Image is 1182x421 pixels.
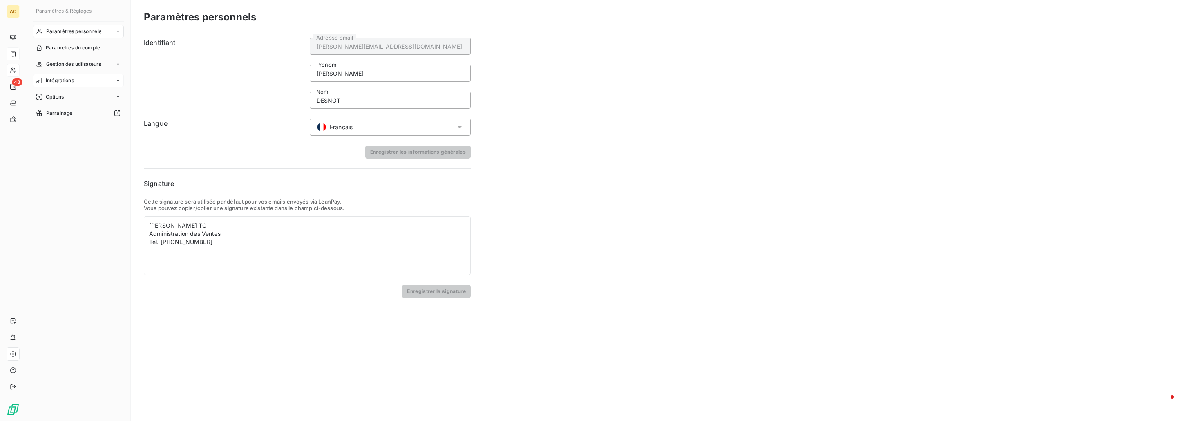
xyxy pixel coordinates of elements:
[46,60,101,68] span: Gestion des utilisateurs
[310,38,471,55] input: placeholder
[144,119,305,136] h6: Langue
[33,41,124,54] a: Paramètres du compte
[46,28,101,35] span: Paramètres personnels
[330,123,353,131] span: Français
[402,285,471,298] button: Enregistrer la signature
[1154,393,1174,413] iframe: Intercom live chat
[310,65,471,82] input: placeholder
[46,44,100,52] span: Paramètres du compte
[46,93,64,101] span: Options
[144,38,305,109] h6: Identifiant
[149,230,465,238] div: Administration des Ventes
[7,5,20,18] div: AC
[36,8,92,14] span: Paramètres & Réglages
[33,107,124,120] a: Parrainage
[144,10,256,25] h3: Paramètres personnels
[7,403,20,416] img: Logo LeanPay
[12,78,22,86] span: 48
[144,205,471,211] p: Vous pouvez copier/coller une signature existante dans le champ ci-dessous.
[144,198,471,205] p: Cette signature sera utilisée par défaut pour vos emails envoyés via LeanPay.
[144,179,471,188] h6: Signature
[365,146,471,159] button: Enregistrer les informations générales
[310,92,471,109] input: placeholder
[149,222,465,230] div: [PERSON_NAME] TO
[46,110,73,117] span: Parrainage
[46,77,74,84] span: Intégrations
[149,238,465,246] div: Tél. [PHONE_NUMBER]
